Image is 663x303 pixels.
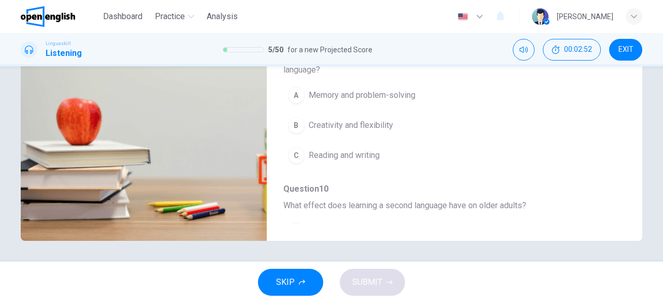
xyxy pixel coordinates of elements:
div: Hide [543,39,601,61]
button: CReading and writing [283,142,572,168]
div: A [288,87,305,104]
span: EXIT [618,46,633,54]
button: Analysis [203,7,242,26]
button: Practice [151,7,198,26]
div: B [288,117,305,134]
div: [PERSON_NAME] [557,10,613,23]
button: BCreativity and flexibility [283,112,572,138]
button: Dashboard [99,7,147,26]
img: Profile picture [532,8,549,25]
span: for a new Projected Score [287,44,372,56]
span: Practice [155,10,185,23]
span: Question 10 [283,183,609,195]
div: Mute [513,39,535,61]
button: AIt increases their travel options [283,218,572,244]
button: 00:02:52 [543,39,601,61]
div: C [288,147,305,164]
span: 00:02:52 [564,46,592,54]
a: OpenEnglish logo [21,6,99,27]
span: Linguaskill [46,40,71,47]
img: OpenEnglish logo [21,6,75,27]
div: A [288,223,305,239]
h1: Listening [46,47,82,60]
span: 5 / 50 [268,44,283,56]
span: Analysis [207,10,238,23]
button: SKIP [258,269,323,296]
button: AMemory and problem-solving [283,82,572,108]
button: EXIT [609,39,642,61]
span: Memory and problem-solving [309,89,415,102]
span: Reading and writing [309,149,380,162]
span: SKIP [276,275,295,290]
span: What effect does learning a second language have on older adults? [283,199,609,212]
span: Creativity and flexibility [309,119,393,132]
img: en [456,13,469,21]
span: Dashboard [103,10,142,23]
